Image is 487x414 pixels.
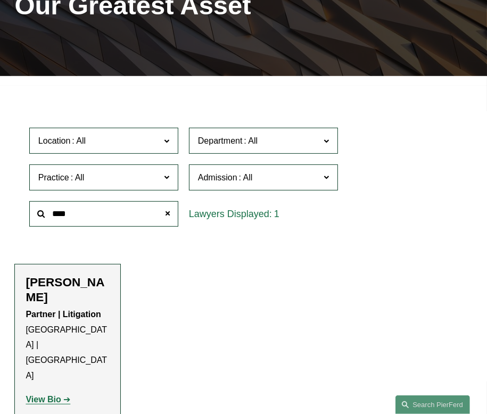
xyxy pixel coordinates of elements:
[38,136,71,145] span: Location
[26,395,61,404] strong: View Bio
[198,136,243,145] span: Department
[26,275,110,304] h2: [PERSON_NAME]
[26,307,110,384] p: [GEOGRAPHIC_DATA] | [GEOGRAPHIC_DATA]
[26,310,101,319] strong: Partner | Litigation
[274,209,279,219] span: 1
[395,395,470,414] a: Search this site
[198,173,237,182] span: Admission
[26,395,70,404] a: View Bio
[38,173,69,182] span: Practice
